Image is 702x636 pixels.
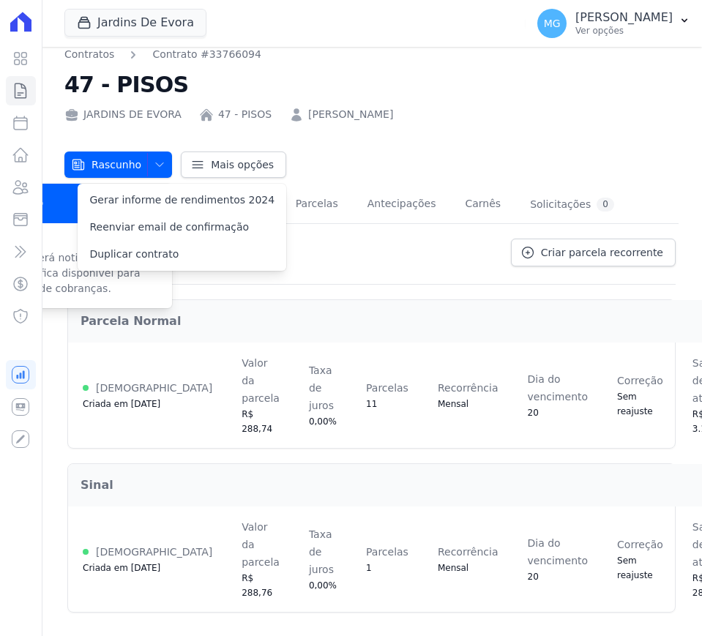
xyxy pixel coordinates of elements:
[309,528,334,575] span: Taxa de juros
[617,375,663,386] span: Correção
[78,214,286,241] a: Reenviar email de confirmação
[309,416,337,427] span: 0,00%
[541,245,663,260] span: Criar parcela recorrente
[438,399,468,409] span: Mensal
[575,10,673,25] p: [PERSON_NAME]
[526,3,702,44] button: MG [PERSON_NAME] Ver opções
[242,573,272,598] span: R$ 288,76
[64,151,172,178] button: Rascunho
[528,373,589,403] span: Dia do vencimento
[64,47,261,62] nav: Breadcrumb
[309,364,334,411] span: Taxa de juros
[78,241,286,268] a: Duplicar contrato
[366,563,372,573] span: 1
[293,186,341,225] a: Parcelas
[242,357,280,404] span: Valor da parcela
[597,198,614,212] div: 0
[438,563,468,573] span: Mensal
[462,186,504,225] a: Carnês
[96,546,212,558] span: [DEMOGRAPHIC_DATA]
[64,47,679,62] nav: Breadcrumb
[308,107,393,122] a: [PERSON_NAME]
[528,537,589,566] span: Dia do vencimento
[617,392,653,416] span: Sem reajuste
[242,521,280,568] span: Valor da parcela
[544,18,561,29] span: MG
[617,555,653,580] span: Sem reajuste
[78,187,286,214] a: Gerar informe de rendimentos 2024
[365,186,439,225] a: Antecipações
[530,198,614,212] div: Solicitações
[366,546,408,558] span: Parcelas
[309,580,337,591] span: 0,00%
[64,68,679,101] h2: 47 - PISOS
[527,186,617,225] a: Solicitações0
[528,408,539,418] span: 20
[83,399,160,409] span: Criada em [DATE]
[511,239,676,266] a: Criar parcela recorrente
[64,107,182,122] div: JARDINS DE EVORA
[71,151,141,178] span: Rascunho
[218,107,272,122] a: 47 - PISOS
[181,151,286,178] a: Mais opções
[64,47,114,62] a: Contratos
[64,9,206,37] button: Jardins De Evora
[83,563,160,573] span: Criada em [DATE]
[528,572,539,582] span: 20
[575,25,673,37] p: Ver opções
[366,399,377,409] span: 11
[152,47,261,62] a: Contrato #33766094
[438,546,499,558] span: Recorrência
[366,382,408,394] span: Parcelas
[242,409,272,434] span: R$ 288,74
[211,157,274,172] span: Mais opções
[96,382,212,394] span: [DEMOGRAPHIC_DATA]
[438,382,499,394] span: Recorrência
[617,539,663,550] span: Correção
